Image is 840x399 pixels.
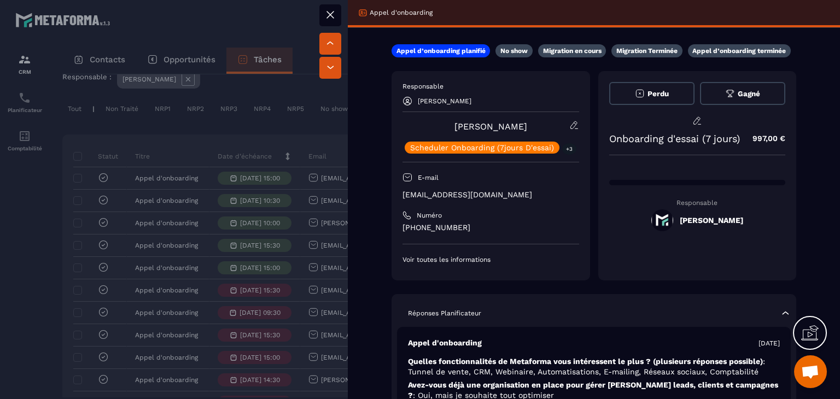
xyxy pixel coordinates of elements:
p: Responsable [402,82,579,91]
p: 997,00 € [742,128,785,149]
span: Perdu [647,90,669,98]
p: +3 [562,143,576,155]
p: [DATE] [759,339,780,348]
p: [EMAIL_ADDRESS][DOMAIN_NAME] [402,190,579,200]
p: Numéro [417,211,442,220]
p: Appel d'onboarding [370,8,433,17]
p: No show [500,46,528,55]
h5: [PERSON_NAME] [680,216,743,225]
p: Migration en cours [543,46,602,55]
p: Quelles fonctionnalités de Metaforma vous intéressent le plus ? (plusieurs réponses possible) [408,356,780,377]
p: Appel d’onboarding terminée [692,46,786,55]
span: Gagné [738,90,760,98]
p: Responsable [609,199,786,207]
p: E-mail [418,173,439,182]
p: Appel d'onboarding [408,338,482,348]
a: [PERSON_NAME] [454,121,527,132]
p: Voir toutes les informations [402,255,579,264]
p: [PHONE_NUMBER] [402,222,579,233]
button: Perdu [609,82,695,105]
p: Appel d’onboarding planifié [396,46,486,55]
p: Onboarding d'essai (7 jours) [609,133,740,144]
p: [PERSON_NAME] [418,97,471,105]
div: Ouvrir le chat [794,355,827,388]
button: Gagné [700,82,785,105]
p: Migration Terminée [616,46,678,55]
p: Réponses Planificateur [408,309,481,318]
p: Scheduler Onboarding (7jours D'essai) [410,144,554,151]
